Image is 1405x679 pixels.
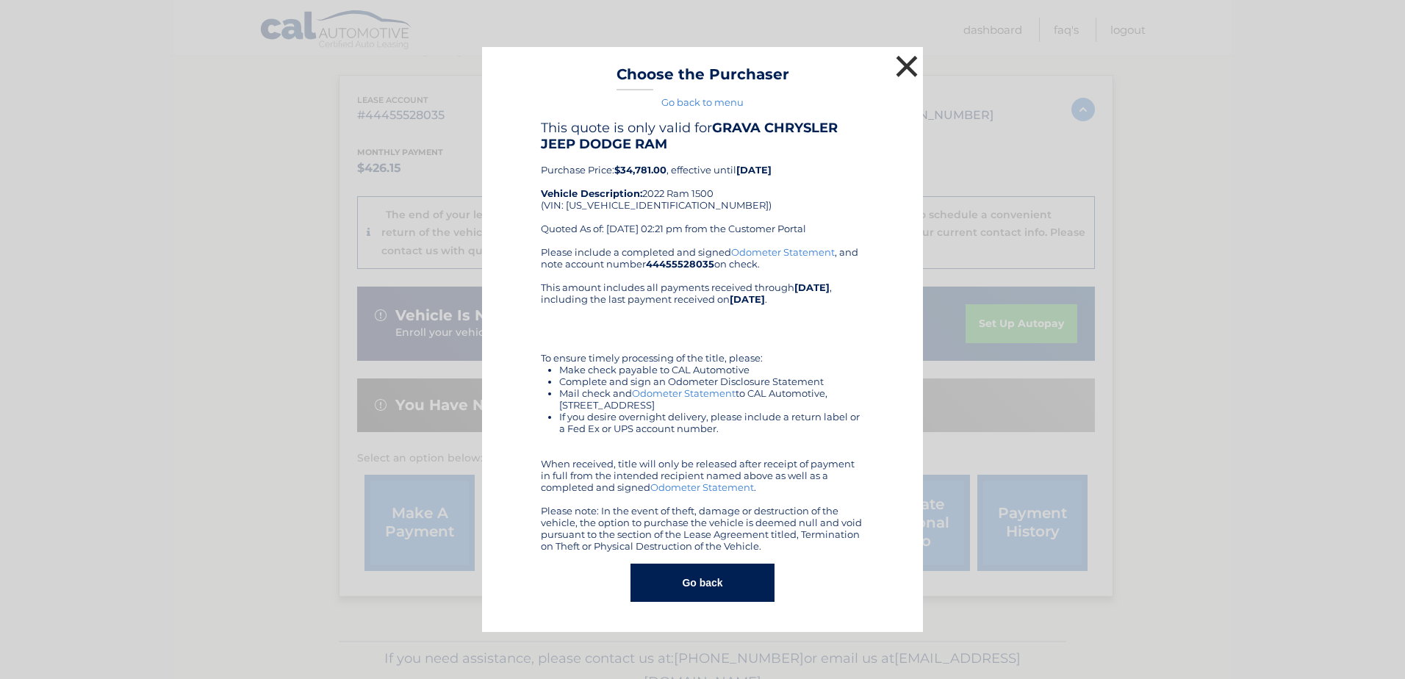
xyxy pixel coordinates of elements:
strong: Vehicle Description: [541,187,642,199]
div: Please include a completed and signed , and note account number on check. This amount includes al... [541,246,864,552]
a: Go back to menu [661,96,744,108]
a: Odometer Statement [731,246,835,258]
li: If you desire overnight delivery, please include a return label or a Fed Ex or UPS account number. [559,411,864,434]
a: Odometer Statement [650,481,754,493]
button: × [892,51,921,81]
b: [DATE] [730,293,765,305]
li: Complete and sign an Odometer Disclosure Statement [559,376,864,387]
li: Make check payable to CAL Automotive [559,364,864,376]
h4: This quote is only valid for [541,120,864,152]
button: Go back [630,564,774,602]
h3: Choose the Purchaser [617,65,789,91]
b: $34,781.00 [614,164,666,176]
b: [DATE] [736,164,772,176]
li: Mail check and to CAL Automotive, [STREET_ADDRESS] [559,387,864,411]
div: Purchase Price: , effective until 2022 Ram 1500 (VIN: [US_VEHICLE_IDENTIFICATION_NUMBER]) Quoted ... [541,120,864,246]
a: Odometer Statement [632,387,736,399]
b: [DATE] [794,281,830,293]
b: 44455528035 [646,258,714,270]
b: GRAVA CHRYSLER JEEP DODGE RAM [541,120,838,152]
